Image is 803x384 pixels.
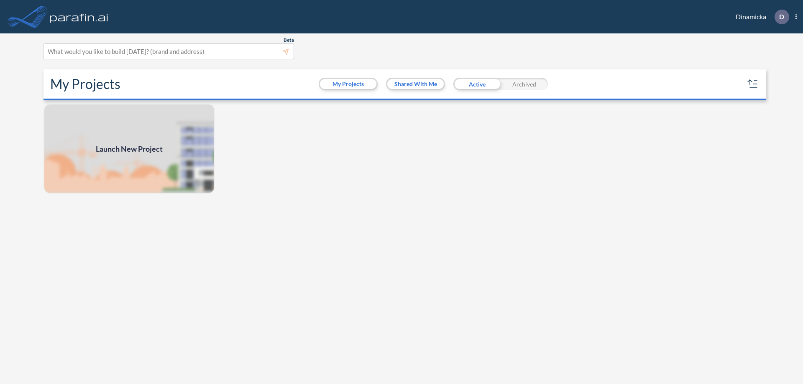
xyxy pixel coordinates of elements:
[453,78,501,90] div: Active
[43,104,215,194] img: add
[746,77,760,91] button: sort
[779,13,784,20] p: D
[387,79,444,89] button: Shared With Me
[96,143,163,155] span: Launch New Project
[48,8,110,25] img: logo
[43,104,215,194] a: Launch New Project
[284,37,294,43] span: Beta
[501,78,548,90] div: Archived
[320,79,376,89] button: My Projects
[50,76,120,92] h2: My Projects
[723,10,797,24] div: Dinamicka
